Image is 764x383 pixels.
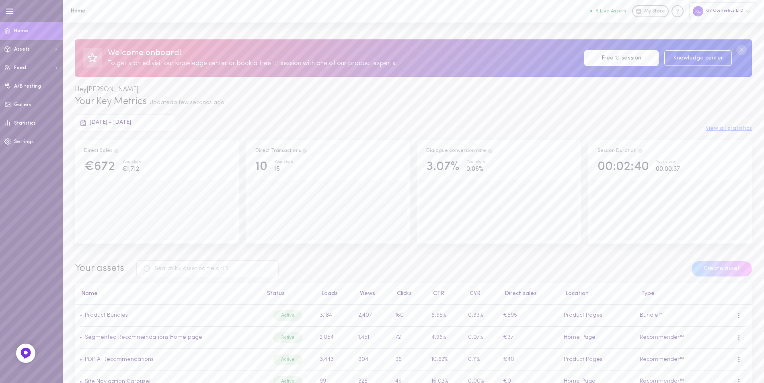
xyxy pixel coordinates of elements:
div: Your store [466,160,486,164]
input: Search by asset name or ID [136,260,279,277]
button: Status [263,291,285,297]
span: Bundle™ [640,312,663,318]
td: 3,443 [315,348,353,371]
div: Active [273,332,302,343]
div: Welcome onboard! [108,47,579,59]
div: 00:02:40 [598,160,649,174]
a: 8 Live Assets [590,8,632,14]
span: Product Pages [564,312,602,318]
div: €672 [84,160,115,174]
span: Total transactions from users who clicked on a product through Dialogue assets, and purchased the... [302,148,308,153]
span: Statistics [14,121,36,126]
span: Product Pages [564,356,602,363]
div: Your store [656,160,680,164]
div: 3.07% [426,160,459,174]
span: Updated a few seconds ago [150,100,224,106]
td: 2,054 [315,327,353,349]
td: 904 [353,348,390,371]
button: CTR [429,291,444,297]
td: €40 [499,348,559,371]
div: Active [273,310,302,321]
div: €1,712 [122,164,142,174]
span: • [80,312,82,318]
div: Active [273,354,302,365]
button: View all statistics [706,126,752,131]
span: Settings [14,139,34,144]
div: 15 [274,164,294,174]
span: Recommender™ [640,356,684,363]
a: PDP AI Recommendations [85,356,154,363]
div: GV Cosmetics LTD [689,2,756,20]
td: €37 [499,327,559,349]
td: 0.11% [463,348,499,371]
div: Direct Transactions [255,147,308,155]
button: Views [356,291,375,297]
td: €595 [499,305,559,327]
a: My Store [632,5,669,17]
div: 00:00:37 [656,164,680,174]
span: Recommender™ [640,334,684,340]
td: 72 [390,327,427,349]
div: Your store [122,160,142,164]
td: 1,451 [353,327,390,349]
div: Your store [274,160,294,164]
button: CVR [466,291,481,297]
span: Home [14,29,28,33]
a: PDP AI Recommendations [82,356,154,363]
a: Segmented Recommendations Home page [85,334,202,340]
a: Knowledge center [664,50,732,66]
span: Feed [14,66,26,70]
td: 3,184 [315,305,353,327]
span: Your Key Metrics [75,97,147,107]
button: Loads [317,291,338,297]
a: Product Bundles [85,312,128,318]
span: • [80,334,82,340]
img: Feedback Button [20,347,32,359]
td: 160 [390,305,427,327]
span: Track how your session duration increase once users engage with your Assets [638,148,643,153]
a: Free 1:1 session [584,50,659,66]
div: Knowledge center [672,5,684,17]
span: Hey [PERSON_NAME] [75,86,138,93]
button: 8 Live Assets [590,8,626,14]
td: 96 [390,348,427,371]
span: [DATE] - [DATE] [90,119,131,125]
td: 2,407 [353,305,390,327]
span: Direct Sales are the result of users clicking on a product and then purchasing the exact same pro... [113,148,119,153]
div: To get started visit our knowledge center or book a free 1:1 session with one of our product expe... [108,59,579,69]
div: 0.06% [466,164,486,174]
span: Home Page [564,334,596,340]
a: Product Bundles [82,312,128,318]
div: Session Duration [598,147,643,155]
div: Direct Sales [84,147,119,155]
button: Location [561,291,589,297]
span: My Store [644,8,665,15]
span: Assets [14,47,30,52]
span: Gallery [14,102,31,107]
button: Create asset [692,261,752,276]
div: 10 [255,160,267,174]
td: 6.65% [427,305,463,327]
div: Dialogue conversion rate [426,147,493,155]
span: The percentage of users who interacted with one of Dialogue`s assets and ended up purchasing in t... [487,148,493,153]
button: Clicks [393,291,412,297]
td: 0.07% [463,327,499,349]
button: Direct sales [501,291,537,297]
button: Type [637,291,655,297]
span: • [80,356,82,363]
h1: Home [70,8,203,14]
td: 0.33% [463,305,499,327]
span: A/B testing [14,84,41,89]
a: Segmented Recommendations Home page [82,334,202,340]
td: 10.62% [427,348,463,371]
span: Your assets [75,264,124,273]
td: 4.96% [427,327,463,349]
button: Name [77,291,98,297]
